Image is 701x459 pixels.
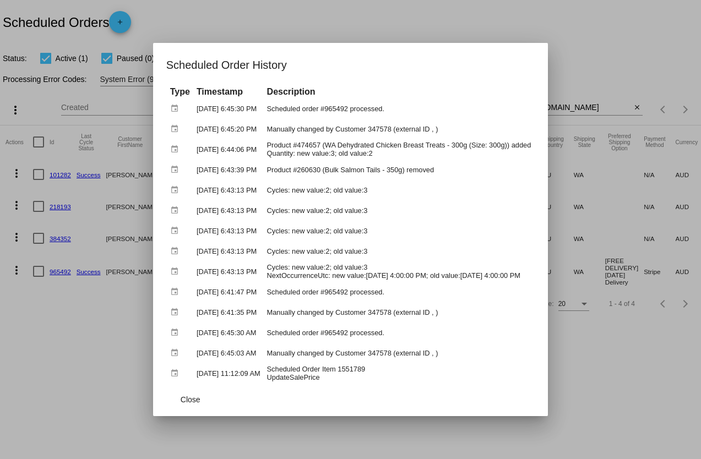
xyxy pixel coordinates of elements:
td: Scheduled order #965492 processed. [264,282,534,302]
th: Description [264,86,534,98]
td: Scheduled order #965492 processed. [264,323,534,342]
mat-icon: event [170,141,183,158]
td: Product #474657 (WA Dehydrated Chicken Breast Treats - 300g (Size: 300g)) added Quantity: new val... [264,140,534,159]
td: Cycles: new value:2; old value:3 [264,221,534,241]
td: [DATE] 6:45:30 PM [194,99,263,118]
mat-icon: event [170,161,183,178]
th: Timestamp [194,86,263,98]
td: [DATE] 6:43:13 PM [194,242,263,261]
mat-icon: event [170,121,183,138]
h1: Scheduled Order History [166,56,535,74]
mat-icon: event [170,100,183,117]
td: Product #260630 (Bulk Salmon Tails - 350g) removed [264,160,534,179]
td: Cycles: new value:2; old value:3 [264,181,534,200]
span: Close [181,395,200,404]
td: [DATE] 6:43:39 PM [194,160,263,179]
mat-icon: event [170,202,183,219]
mat-icon: event [170,243,183,260]
mat-icon: event [170,345,183,362]
td: Cycles: new value:2; old value:3 [264,242,534,261]
td: [DATE] 6:41:47 PM [194,282,263,302]
td: [DATE] 6:45:20 PM [194,119,263,139]
td: [DATE] 6:41:35 PM [194,303,263,322]
mat-icon: event [170,222,183,239]
td: Cycles: new value:2; old value:3 [264,201,534,220]
td: [DATE] 6:45:03 AM [194,343,263,363]
td: Manually changed by Customer 347578 (external ID , ) [264,303,534,322]
td: [DATE] 6:44:06 PM [194,140,263,159]
td: Manually changed by Customer 347578 (external ID , ) [264,343,534,363]
td: [DATE] 6:43:13 PM [194,201,263,220]
td: [DATE] 6:43:13 PM [194,221,263,241]
td: Scheduled order #965492 processed. [264,99,534,118]
td: [DATE] 6:43:13 PM [194,181,263,200]
td: Manually changed by Customer 347578 (external ID , ) [264,119,534,139]
td: [DATE] 6:45:30 AM [194,323,263,342]
mat-icon: event [170,283,183,300]
mat-icon: event [170,304,183,321]
td: Scheduled Order Item 1551789 UpdateSalePrice [264,364,534,383]
button: Close dialog [166,390,215,409]
td: [DATE] 6:43:13 PM [194,262,263,281]
mat-icon: event [170,182,183,199]
mat-icon: event [170,365,183,382]
mat-icon: event [170,263,183,280]
td: [DATE] 11:12:09 AM [194,364,263,383]
th: Type [167,86,193,98]
mat-icon: event [170,324,183,341]
td: Cycles: new value:2; old value:3 NextOccurrenceUtc: new value:[DATE] 4:00:00 PM; old value:[DATE]... [264,262,534,281]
